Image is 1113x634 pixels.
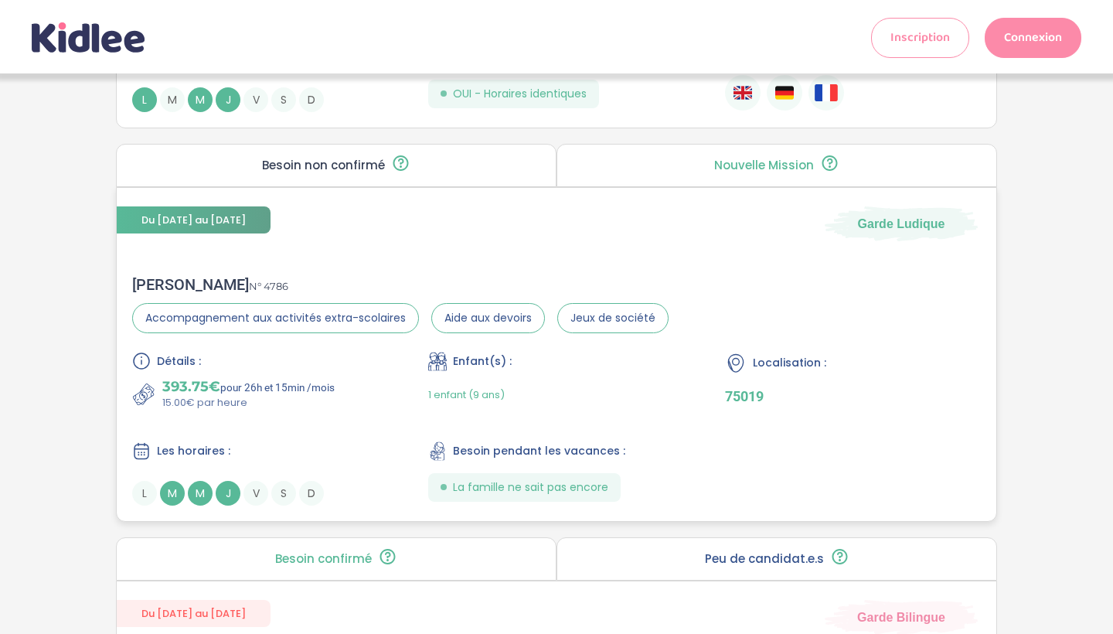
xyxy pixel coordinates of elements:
span: J [216,87,240,112]
span: S [271,87,296,112]
span: D [299,481,324,506]
div: [PERSON_NAME] [132,275,669,294]
p: Nouvelle Mission [714,159,814,172]
span: V [243,87,268,112]
span: M [188,87,213,112]
span: Du [DATE] au [DATE] [117,600,271,627]
span: L [132,481,157,506]
span: 393.75€ [162,378,220,395]
p: Besoin non confirmé [262,159,385,172]
span: Garde Bilingue [857,608,945,625]
p: Besoin confirmé [275,553,372,565]
p: 75019 [725,388,981,404]
span: Garde Ludique [858,215,945,232]
span: OUI - Horaires identiques [453,86,587,102]
a: Inscription [871,18,969,58]
span: S [271,481,296,506]
p: 15.00€ par heure [162,395,335,411]
p: pour 26h et 15min /mois [162,378,335,395]
span: Localisation : [753,355,826,371]
span: D [299,87,324,112]
span: Aide aux devoirs [431,303,545,333]
img: Français [815,84,838,101]
img: Anglais [733,84,752,102]
span: Accompagnement aux activités extra-scolaires [132,303,419,333]
span: L [132,87,157,112]
span: Les horaires : [157,443,230,459]
span: 1 enfant (9 ans) [428,387,505,402]
span: Détails : [157,353,201,370]
span: Besoin pendant les vacances : [453,443,625,459]
img: Allemand [775,84,794,102]
a: Connexion [985,18,1081,58]
p: Peu de candidat.e.s [705,553,824,565]
span: V [243,481,268,506]
span: M [188,481,213,506]
span: Enfant(s) : [453,353,512,370]
span: M [160,481,185,506]
span: Jeux de société [557,303,669,333]
span: Du [DATE] au [DATE] [117,206,271,233]
span: J [216,481,240,506]
span: N° 4786 [249,280,288,292]
span: M [160,87,185,112]
span: La famille ne sait pas encore [453,479,608,496]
